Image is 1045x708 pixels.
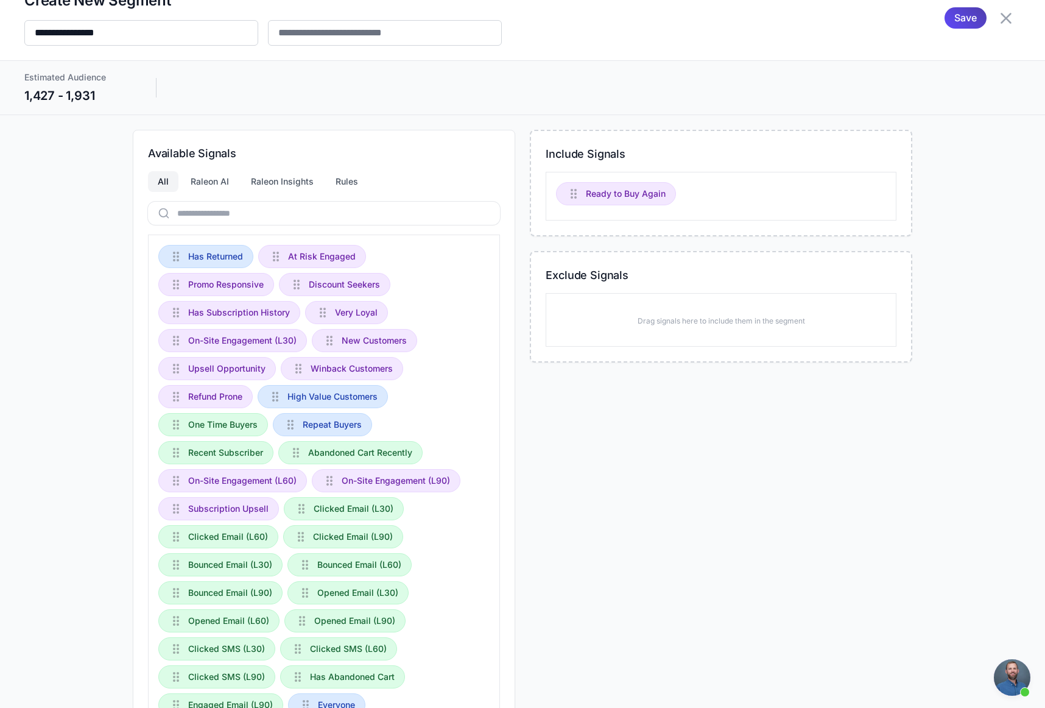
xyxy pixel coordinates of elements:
div: Raleon AI [181,171,239,192]
span: Clicked Email (L60) [188,530,268,543]
span: Ready to Buy Again [586,187,666,200]
h3: Include Signals [546,146,896,162]
span: At Risk Engaged [288,250,356,263]
span: Abandoned Cart Recently [308,446,412,459]
div: Open chat [994,659,1030,696]
span: Clicked SMS (L90) [188,670,265,684]
span: On-Site Engagement (L60) [188,474,297,487]
span: New Customers [342,334,407,347]
span: On-Site Engagement (L90) [342,474,450,487]
span: Bounced Email (L90) [188,586,272,600]
div: All [148,171,178,192]
span: Clicked Email (L90) [313,530,393,543]
span: Recent Subscriber [188,446,263,459]
span: Bounced Email (L60) [317,558,401,572]
div: 1,427 - 1,931 [24,87,132,105]
span: Repeat Buyers [303,418,362,431]
h3: Exclude Signals [546,267,896,283]
span: Subscription Upsell [188,502,269,515]
div: Rules [326,171,368,192]
span: Bounced Email (L30) [188,558,272,572]
span: On-Site Engagement (L30) [188,334,297,347]
span: Winback Customers [311,362,393,375]
span: Save [954,7,977,29]
span: Discount Seekers [309,278,380,291]
span: Clicked SMS (L60) [310,642,387,656]
span: Opened Email (L90) [314,614,395,628]
span: Promo Responsive [188,278,264,291]
span: Opened Email (L30) [317,586,398,600]
span: Very Loyal [335,306,378,319]
h3: Available Signals [148,145,500,161]
span: Clicked SMS (L30) [188,642,265,656]
p: Drag signals here to include them in the segment [638,316,805,327]
span: High Value Customers [287,390,378,403]
span: Refund Prone [188,390,242,403]
span: One Time Buyers [188,418,258,431]
span: Has Subscription History [188,306,290,319]
span: Has Abandoned Cart [310,670,395,684]
span: Has Returned [188,250,243,263]
span: Clicked Email (L30) [314,502,393,515]
span: Upsell Opportunity [188,362,266,375]
div: Estimated Audience [24,71,132,84]
span: Opened Email (L60) [188,614,269,628]
div: Raleon Insights [241,171,323,192]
